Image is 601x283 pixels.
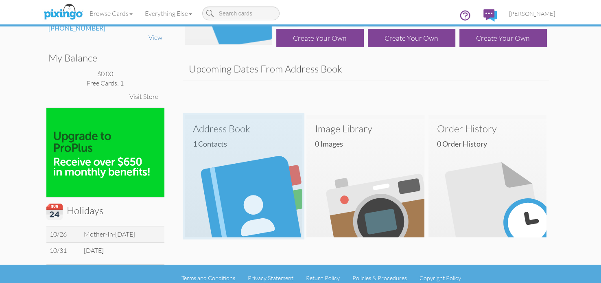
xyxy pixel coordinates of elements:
[185,119,303,237] img: address-book.svg
[420,274,461,281] a: Copyright Policy
[46,226,81,242] td: 10/26
[437,123,538,134] h3: Order History
[459,29,547,47] div: Create Your Own
[81,226,164,242] td: Mother-In-[DATE]
[149,33,162,42] a: View
[306,274,340,281] a: Return Policy
[83,3,139,24] a: Browse Cards
[193,123,295,134] h3: Address Book
[125,88,162,105] div: Visit Store
[306,119,424,237] img: image-library.svg
[46,204,158,220] h3: Holidays
[48,79,162,88] div: Free Cards: 1
[437,140,544,148] h4: 0 Order History
[276,29,364,47] div: Create Your Own
[428,119,546,237] img: order-history.svg
[46,242,81,258] td: 10/31
[181,274,235,281] a: Terms and Conditions
[46,108,164,197] img: upgrade_proPlus-100.jpg
[48,69,162,79] div: $0.00
[248,274,293,281] a: Privacy Statement
[202,7,280,20] input: Search cards
[503,3,561,24] a: [PERSON_NAME]
[81,242,164,258] td: [DATE]
[315,123,416,134] h3: Image Library
[42,2,85,22] img: pixingo logo
[48,53,156,63] h3: My Balance
[139,3,198,24] a: Everything Else
[352,274,407,281] a: Policies & Procedures
[315,140,422,148] h4: 0 images
[509,10,555,17] span: [PERSON_NAME]
[189,64,543,74] h3: Upcoming Dates From Address Book
[368,29,455,47] div: Create Your Own
[483,9,497,22] img: comments.svg
[46,204,63,220] img: calendar.svg
[193,140,301,148] h4: 1 Contacts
